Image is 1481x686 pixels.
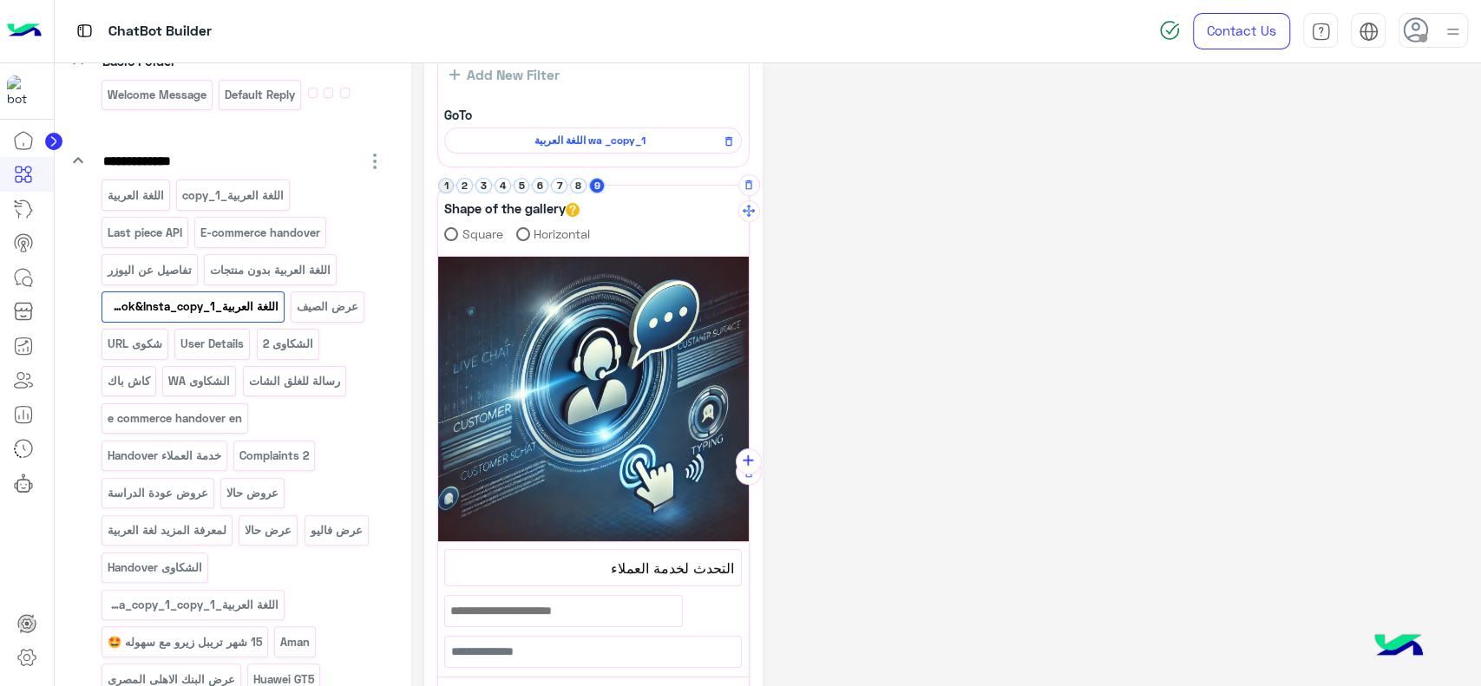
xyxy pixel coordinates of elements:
p: عرض الصيف [296,297,360,317]
div: اللغة العربية wa _copy_1 [444,127,742,154]
span: التحدث لخدمة العملاء [452,557,734,579]
img: spinner [1159,20,1180,41]
img: hulul-logo.png [1368,617,1429,677]
p: الشكاوى WA [167,371,232,391]
i: keyboard_arrow_down [68,51,88,72]
p: ChatBot Builder [108,20,212,43]
a: Contact Us [1193,13,1290,49]
p: Default reply [224,85,297,105]
button: add [736,448,762,474]
i: keyboard_arrow_down [68,150,88,171]
img: tab [1311,22,1331,42]
button: Delete Gallery Card [736,459,762,485]
button: 6 [532,178,548,194]
p: عرض حالا [244,520,293,540]
p: 15 شهر تريبل زيرو مع سهوله 🤩 [106,632,263,652]
p: اللغة العربية_copy_1 [181,186,285,206]
label: Shape of the gallery [444,199,580,219]
p: E-commerce handover [200,223,322,243]
p: تفاصيل عن اليوزر [106,260,193,280]
p: User Details [180,334,246,354]
button: 4 [495,178,511,194]
button: 7 [551,178,567,194]
span: Add New Filter [460,67,560,82]
img: 1403182699927242 [7,75,38,107]
p: الشكاوى Handover [106,558,203,578]
p: اللغة العربية [106,186,165,206]
b: GoTo [444,108,472,122]
p: كاش باك [106,371,151,391]
p: رسالة للغلق الشات [247,371,341,391]
button: Add New Filter [444,66,565,83]
p: اللغة العربية_Facebook&Insta_copy_1 [106,297,279,317]
p: عروض حالا [226,483,280,503]
button: 9 [589,178,606,194]
button: Delete Message [738,174,760,196]
i: add [739,452,757,470]
button: 2 [456,178,473,194]
img: Logo [7,13,42,49]
button: 5 [514,178,530,194]
p: Aman [279,632,311,652]
span: اللغة العربية wa _copy_1 [454,133,726,148]
button: 1 [438,178,455,194]
p: Handover خدمة العملاء [106,446,222,466]
p: Last piece API [106,223,183,243]
button: 3 [475,178,492,194]
p: لمعرفة المزيد لغة العربية [106,520,227,540]
button: 8 [570,178,587,194]
p: e commerce handover en [106,408,243,428]
img: profile [1442,21,1464,42]
a: tab [1303,13,1338,49]
label: Square [444,225,503,243]
p: Welcome Message [106,85,207,105]
button: Remove Flow [718,130,739,152]
label: Horizontal [516,225,591,243]
button: Drag [738,200,760,222]
img: tab [1359,22,1379,42]
img: tab [74,20,95,42]
p: Complaints 2 [239,446,311,466]
p: اللغة العربية_Facebook&Insta_copy_1_copy_1 [106,595,279,615]
p: شكوى URL [106,334,163,354]
p: اللغة العربية بدون منتجات [209,260,332,280]
p: عروض عودة الدراسة [106,483,209,503]
p: الشكاوى 2 [261,334,314,354]
p: عرض فاليو [309,520,364,540]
